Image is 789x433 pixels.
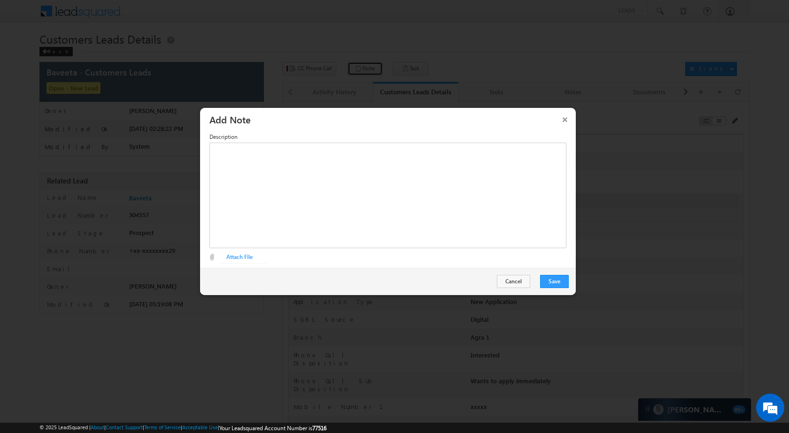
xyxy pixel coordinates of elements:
div: Rich Text Editor, EditNoteDescription-inline-editor-div [209,143,566,248]
img: d_60004797649_company_0_60004797649 [16,49,39,61]
span: Your Leadsquared Account Number is [219,425,326,432]
div: Minimize live chat window [154,5,177,27]
a: Contact Support [106,424,143,430]
label: Description [209,133,566,140]
span: 77516 [312,425,326,432]
a: About [91,424,104,430]
span: © 2025 LeadSquared | | | | | [39,424,326,432]
div: Chat with us now [49,49,158,61]
a: Acceptable Use [182,424,218,430]
button: × [557,111,572,128]
button: Save [540,275,569,288]
textarea: Type your message and hit 'Enter' [12,87,171,281]
em: Start Chat [128,289,170,302]
h3: Add Note [209,111,572,128]
a: Terms of Service [144,424,181,430]
button: Cancel [497,275,530,288]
